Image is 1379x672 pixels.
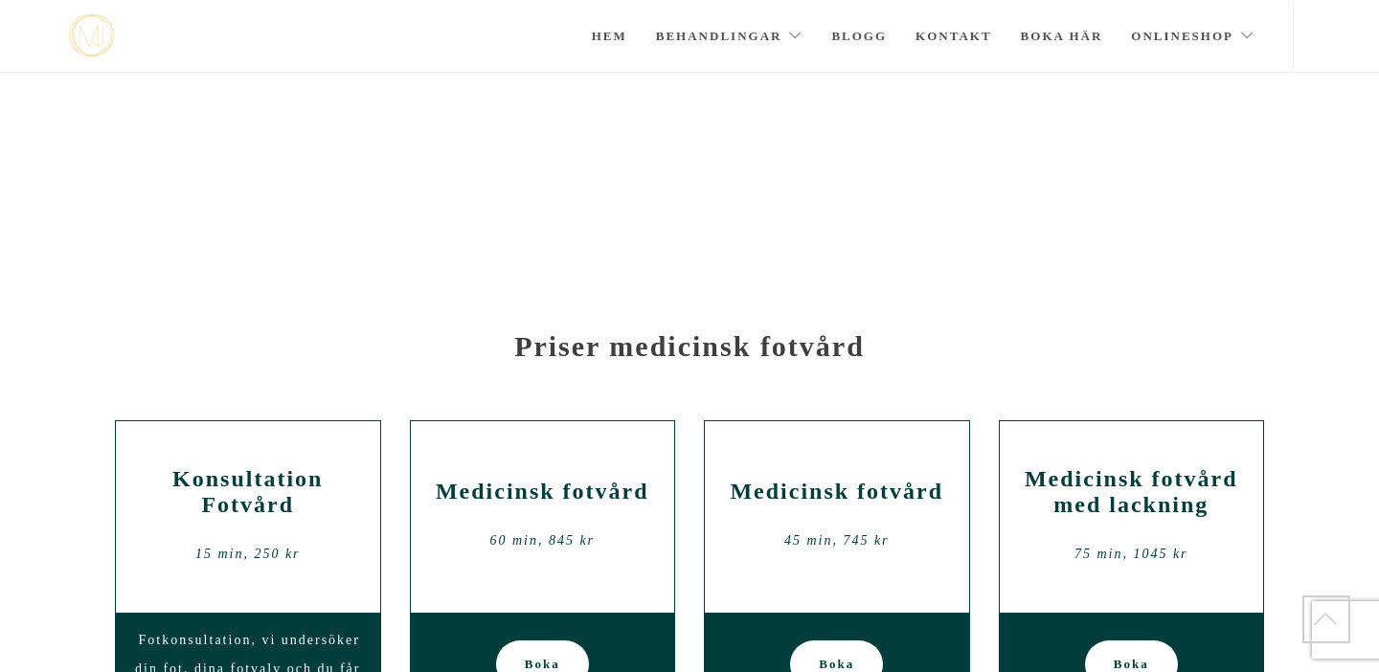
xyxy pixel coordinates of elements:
[425,479,661,504] h2: Medicinsk fotvård
[69,14,114,57] img: mjstudio
[514,330,865,362] strong: Priser medicinsk fotvård
[831,3,887,70] a: Blogg
[1014,466,1250,518] h2: Medicinsk fotvård med lackning
[719,526,955,555] div: 45 min, 745 kr
[130,466,366,518] h2: Konsultation Fotvård
[1021,3,1103,70] a: Boka här
[425,526,661,555] div: 60 min, 845 kr
[592,3,627,70] a: Hem
[130,540,366,569] div: 15 min, 250 kr
[69,14,114,57] a: mjstudio mjstudio mjstudio
[656,3,803,70] a: Behandlingar
[916,3,992,70] a: Kontakt
[1014,540,1250,569] div: 75 min, 1045 kr
[719,479,955,504] h2: Medicinsk fotvård
[1131,3,1255,70] a: Onlineshop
